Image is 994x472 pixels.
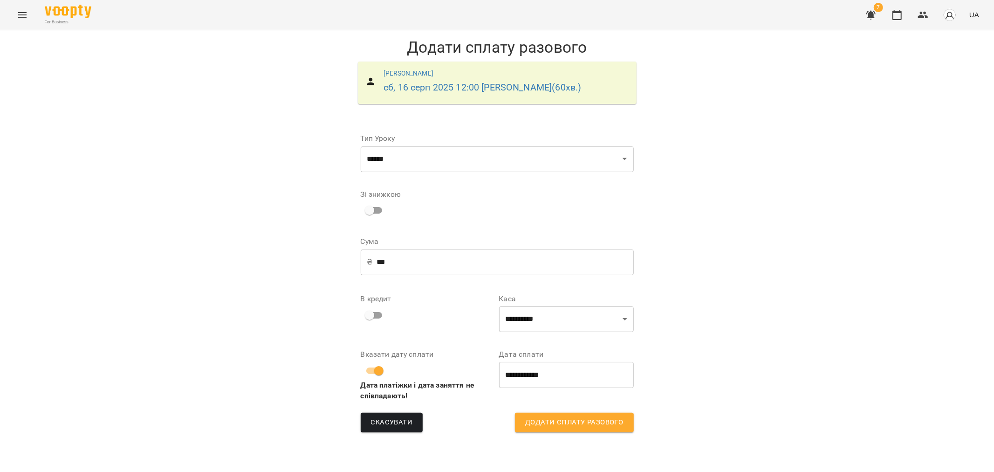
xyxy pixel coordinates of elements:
[361,295,495,303] label: В кредит
[371,416,413,429] span: Скасувати
[361,380,495,402] b: Дата платіжки і дата заняття не співпадають!
[966,6,983,23] button: UA
[499,351,634,358] label: Дата сплати
[45,19,91,25] span: For Business
[45,5,91,18] img: Voopty Logo
[361,135,634,142] label: Тип Уроку
[874,3,883,12] span: 7
[361,413,423,432] button: Скасувати
[367,257,373,268] p: ₴
[353,38,641,57] h1: Додати сплату разового
[525,416,623,429] span: Додати сплату разового
[969,10,979,20] span: UA
[384,82,581,93] a: сб, 16 серп 2025 12:00 [PERSON_NAME](60хв.)
[515,413,633,432] button: Додати сплату разового
[384,69,433,77] a: [PERSON_NAME]
[943,8,956,21] img: avatar_s.png
[361,351,495,358] label: Вказати дату сплати
[361,238,634,245] label: Сума
[499,295,634,303] label: Каса
[361,191,401,198] label: Зі знижкою
[11,4,34,26] button: Menu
